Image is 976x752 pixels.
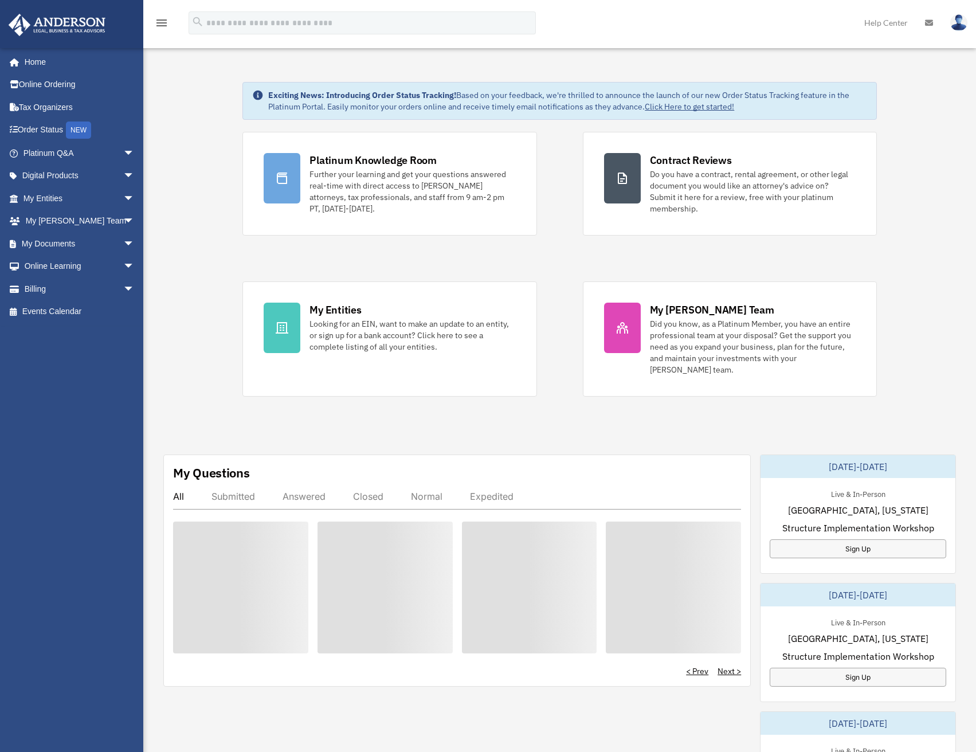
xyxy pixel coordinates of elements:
a: Billingarrow_drop_down [8,277,152,300]
a: Sign Up [770,539,946,558]
span: [GEOGRAPHIC_DATA], [US_STATE] [788,632,928,645]
div: Contract Reviews [650,153,732,167]
div: Live & In-Person [822,616,895,628]
img: User Pic [950,14,967,31]
div: Submitted [211,491,255,502]
span: Structure Implementation Workshop [782,521,934,535]
a: Online Learningarrow_drop_down [8,255,152,278]
i: menu [155,16,168,30]
a: My Entities Looking for an EIN, want to make an update to an entity, or sign up for a bank accoun... [242,281,536,397]
div: My [PERSON_NAME] Team [650,303,774,317]
div: Further your learning and get your questions answered real-time with direct access to [PERSON_NAM... [309,169,515,214]
span: arrow_drop_down [123,277,146,301]
img: Anderson Advisors Platinum Portal [5,14,109,36]
a: Contract Reviews Do you have a contract, rental agreement, or other legal document you would like... [583,132,877,236]
a: Online Ordering [8,73,152,96]
span: arrow_drop_down [123,210,146,233]
div: Do you have a contract, rental agreement, or other legal document you would like an attorney's ad... [650,169,856,214]
div: [DATE]-[DATE] [761,455,955,478]
a: Order StatusNEW [8,119,152,142]
span: arrow_drop_down [123,164,146,188]
a: < Prev [686,665,708,677]
a: Tax Organizers [8,96,152,119]
strong: Exciting News: Introducing Order Status Tracking! [268,90,456,100]
div: My Questions [173,464,250,481]
div: All [173,491,184,502]
div: Closed [353,491,383,502]
a: menu [155,20,168,30]
a: My Entitiesarrow_drop_down [8,187,152,210]
div: [DATE]-[DATE] [761,583,955,606]
div: Based on your feedback, we're thrilled to announce the launch of our new Order Status Tracking fe... [268,89,867,112]
div: Live & In-Person [822,487,895,499]
a: My [PERSON_NAME] Teamarrow_drop_down [8,210,152,233]
a: Home [8,50,146,73]
a: Platinum Q&Aarrow_drop_down [8,142,152,164]
span: [GEOGRAPHIC_DATA], [US_STATE] [788,503,928,517]
a: Platinum Knowledge Room Further your learning and get your questions answered real-time with dire... [242,132,536,236]
span: arrow_drop_down [123,142,146,165]
div: Looking for an EIN, want to make an update to an entity, or sign up for a bank account? Click her... [309,318,515,352]
a: Sign Up [770,668,946,687]
i: search [191,15,204,28]
div: NEW [66,122,91,139]
span: arrow_drop_down [123,255,146,279]
div: Expedited [470,491,514,502]
a: Digital Productsarrow_drop_down [8,164,152,187]
a: Click Here to get started! [645,101,734,112]
div: [DATE]-[DATE] [761,712,955,735]
a: My [PERSON_NAME] Team Did you know, as a Platinum Member, you have an entire professional team at... [583,281,877,397]
div: Normal [411,491,442,502]
div: Platinum Knowledge Room [309,153,437,167]
div: Answered [283,491,326,502]
span: arrow_drop_down [123,187,146,210]
div: Did you know, as a Platinum Member, you have an entire professional team at your disposal? Get th... [650,318,856,375]
span: Structure Implementation Workshop [782,649,934,663]
span: arrow_drop_down [123,232,146,256]
a: Events Calendar [8,300,152,323]
a: Next > [718,665,741,677]
a: My Documentsarrow_drop_down [8,232,152,255]
div: My Entities [309,303,361,317]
